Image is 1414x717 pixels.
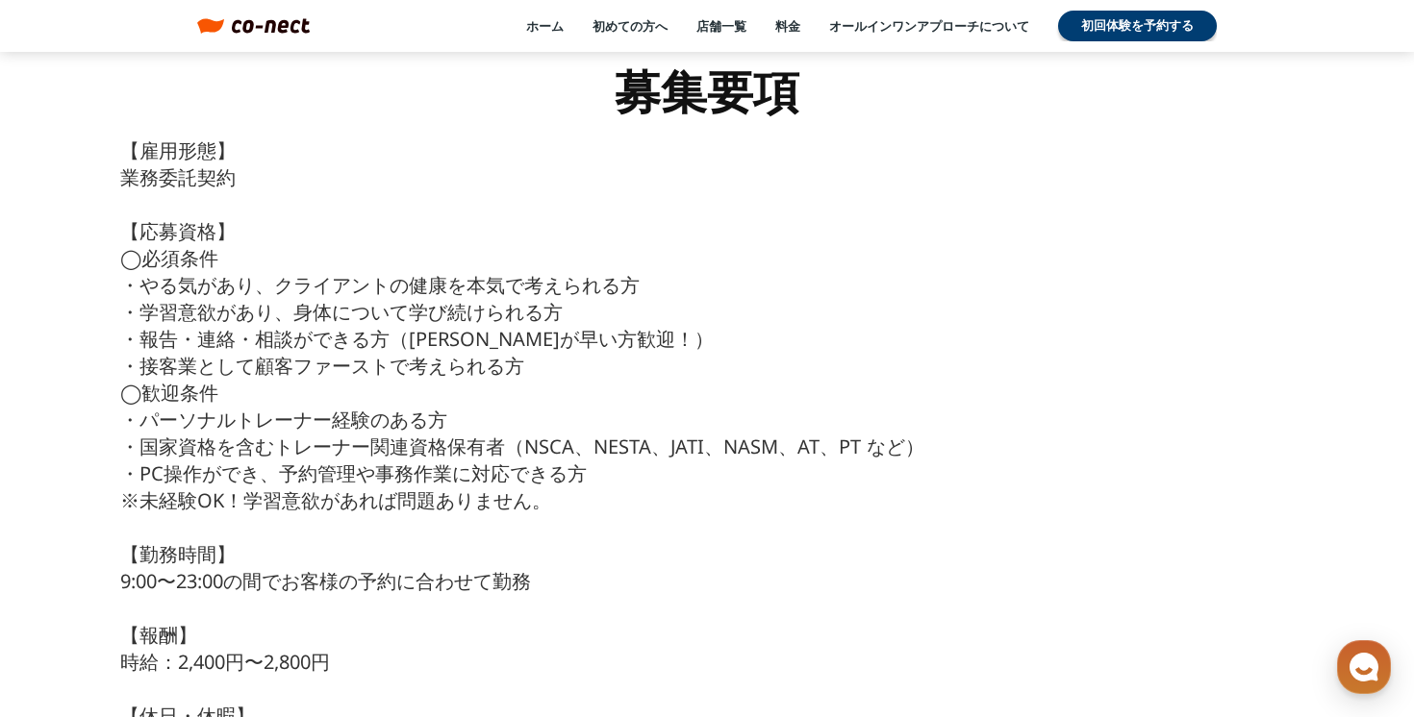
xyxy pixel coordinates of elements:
[526,17,564,35] a: ホーム
[593,17,668,35] a: 初めての方へ
[164,587,211,603] span: チャット
[615,63,799,119] h2: 募集要項
[6,557,127,606] a: ホーム
[775,17,800,35] a: 料金
[696,17,746,35] a: 店舗一覧
[127,557,248,606] a: チャット
[1058,11,1217,41] a: 初回体験を予約する
[49,586,84,602] span: ホーム
[297,586,320,602] span: 設定
[248,557,369,606] a: 設定
[829,17,1029,35] a: オールインワンアプローチについて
